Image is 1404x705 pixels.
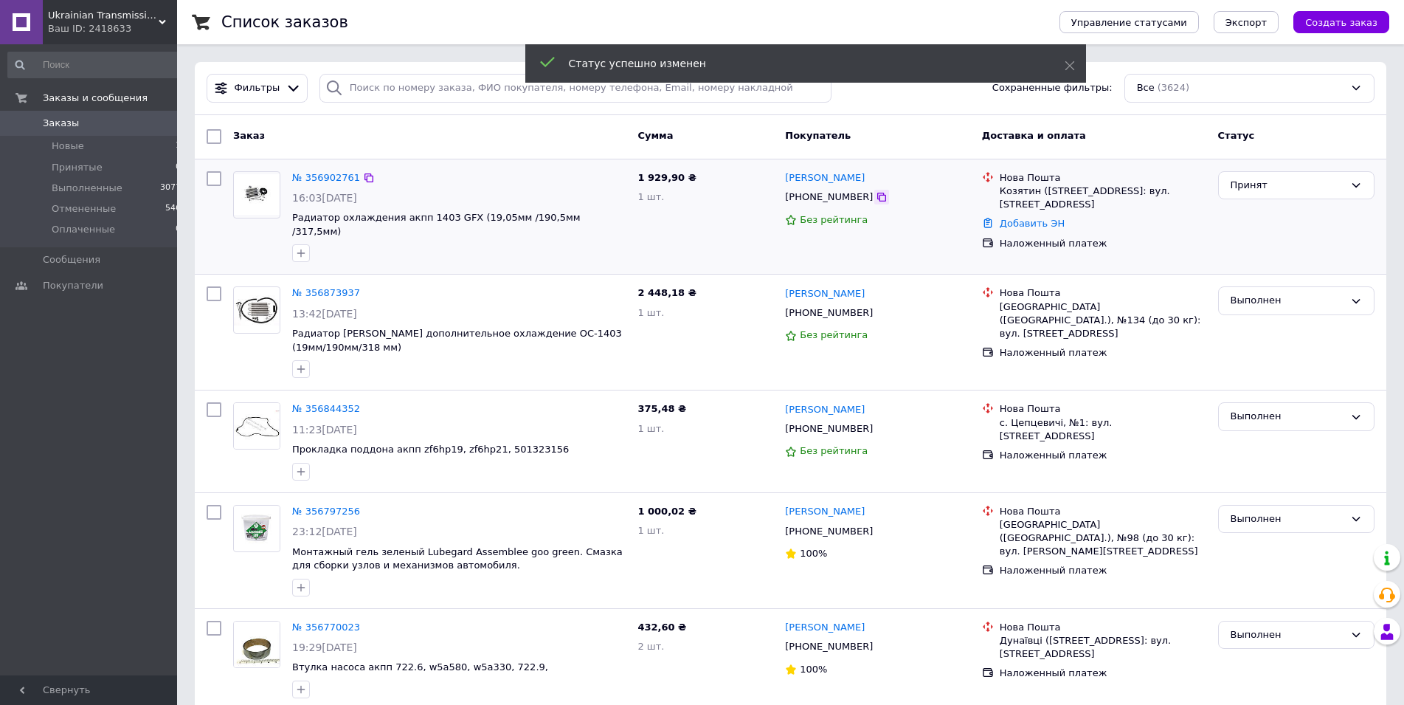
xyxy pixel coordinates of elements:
[292,642,357,653] span: 19:29[DATE]
[43,279,103,292] span: Покупатели
[160,182,181,195] span: 3077
[233,621,280,668] a: Фото товару
[1218,130,1255,141] span: Статус
[233,402,280,450] a: Фото товару
[785,287,865,301] a: [PERSON_NAME]
[1137,81,1155,95] span: Все
[800,548,827,559] span: 100%
[1231,293,1344,309] div: Выполнен
[43,253,100,266] span: Сообщения
[637,641,664,652] span: 2 шт.
[785,130,851,141] span: Покупатель
[1000,402,1206,416] div: Нова Пошта
[292,403,360,414] a: № 356844352
[800,664,827,675] span: 100%
[637,130,673,141] span: Сумма
[1000,564,1206,577] div: Наложенный платеж
[1000,185,1206,211] div: Козятин ([STREET_ADDRESS]: вул. [STREET_ADDRESS]
[800,214,868,225] span: Без рейтинга
[1225,17,1267,28] span: Экспорт
[292,622,360,633] a: № 356770023
[52,140,84,153] span: Новые
[292,212,581,237] a: Радиатор охлаждения акпп 1403 GFX (19,05мм /190,5мм /317,5мм)
[785,621,865,635] a: [PERSON_NAME]
[233,130,265,141] span: Заказ
[292,172,360,183] a: № 356902761
[637,622,686,633] span: 432,60 ₴
[292,661,548,673] a: Втулка насоса акпп 722.6, w5a580, w5a330, 722.9,
[637,506,696,517] span: 1 000,02 ₴
[292,287,360,298] a: № 356873937
[982,130,1086,141] span: Доставка и оплата
[1000,667,1206,680] div: Наложенный платеж
[637,525,664,536] span: 1 шт.
[800,445,868,456] span: Без рейтинга
[1000,621,1206,634] div: Нова Пошта
[1231,512,1344,527] div: Выполнен
[1071,17,1187,28] span: Управление статусами
[785,171,865,185] a: [PERSON_NAME]
[1000,505,1206,518] div: Нова Пошта
[292,546,623,571] a: Монтажный гель зеленый Lubegard Assemblee goo green. Смазка для сборки узлов и механизмов автомоб...
[292,308,357,320] span: 13:42[DATE]
[233,505,280,552] a: Фото товару
[637,172,696,183] span: 1 929,90 ₴
[292,444,569,455] span: Прокладка поддона акпп zf6hp19, zf6hp21, 501323156
[1059,11,1199,33] button: Управление статусами
[234,622,280,667] img: Фото товару
[48,22,177,35] div: Ваш ID: 2418633
[176,140,181,153] span: 1
[233,286,280,334] a: Фото товару
[292,526,357,537] span: 23:12[DATE]
[1000,171,1206,185] div: Нова Пошта
[637,423,664,434] span: 1 шт.
[319,74,832,103] input: Поиск по номеру заказа, ФИО покупателя, номеру телефона, Email, номеру накладной
[48,9,159,22] span: Ukrainian Transmission Centre
[165,202,181,216] span: 546
[1000,449,1206,462] div: Наложенный платеж
[176,223,181,236] span: 0
[52,161,103,174] span: Принятые
[1279,16,1389,27] a: Создать заказ
[52,223,115,236] span: Оплаченные
[292,192,357,204] span: 16:03[DATE]
[1158,82,1189,93] span: (3624)
[785,403,865,417] a: [PERSON_NAME]
[1000,346,1206,360] div: Наложенный платеж
[1000,416,1206,443] div: с. Цепцевичі, №1: вул. [STREET_ADDRESS]
[1231,178,1344,193] div: Принят
[43,92,148,105] span: Заказы и сообщения
[782,522,876,541] div: [PHONE_NUMBER]
[292,328,622,353] span: Радиатор [PERSON_NAME] дополнительное охлаждение OC-1403 (19мм/190мм/318 мм)
[52,182,122,195] span: Выполненные
[234,403,280,449] img: Фото товару
[800,329,868,340] span: Без рейтинга
[992,81,1113,95] span: Сохраненные фильтры:
[1000,300,1206,341] div: [GEOGRAPHIC_DATA] ([GEOGRAPHIC_DATA].), №134 (до 30 кг): вул. [STREET_ADDRESS]
[1231,627,1344,643] div: Выполнен
[234,174,280,215] img: Фото товару
[637,191,664,202] span: 1 шт.
[234,295,280,325] img: Фото товару
[1305,17,1377,28] span: Создать заказ
[292,424,357,436] span: 11:23[DATE]
[234,506,280,550] img: Фото товару
[1000,518,1206,559] div: [GEOGRAPHIC_DATA] ([GEOGRAPHIC_DATA].), №98 (до 30 кг): вул. [PERSON_NAME][STREET_ADDRESS]
[235,81,280,95] span: Фильтры
[782,419,876,439] div: [PHONE_NUMBER]
[782,303,876,323] div: [PHONE_NUMBER]
[782,637,876,656] div: [PHONE_NUMBER]
[1000,237,1206,250] div: Наложенный платеж
[637,287,696,298] span: 2 448,18 ₴
[7,52,182,78] input: Поиск
[1000,634,1206,661] div: Дунаївці ([STREET_ADDRESS]: вул. [STREET_ADDRESS]
[569,56,1028,71] div: Статус успешно изменен
[52,202,116,216] span: Отмененные
[637,307,664,318] span: 1 шт.
[43,117,79,130] span: Заказы
[785,505,865,519] a: [PERSON_NAME]
[1000,218,1065,229] a: Добавить ЭН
